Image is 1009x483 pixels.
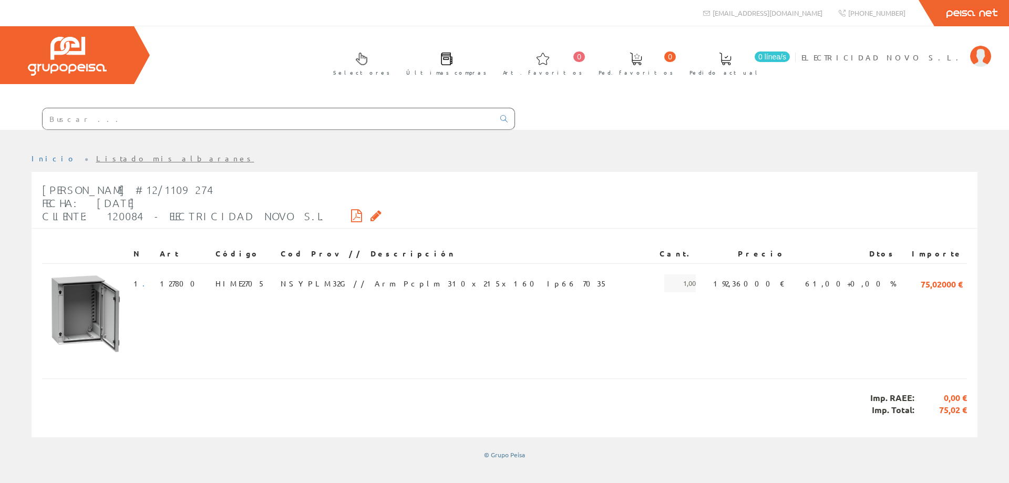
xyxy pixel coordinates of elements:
div: Imp. RAEE: Imp. Total: [42,378,967,429]
img: Grupo Peisa [28,37,107,76]
span: 0 [573,52,585,62]
span: [PHONE_NUMBER] [848,8,905,17]
th: Código [211,244,276,263]
i: Solicitar por email copia firmada [370,212,382,219]
div: © Grupo Peisa [32,450,977,459]
span: HIME2705 [215,274,265,292]
a: Selectores [323,44,395,82]
img: Foto artículo (150x150) [46,274,125,353]
span: [PERSON_NAME] #12/1109274 Fecha: [DATE] Cliente: 120084 - ELECTRICIDAD NOVO S.L. [42,183,326,222]
a: Inicio [32,153,76,163]
th: Precio [700,244,790,263]
span: Art. favoritos [503,67,582,78]
span: 192,36000 € [713,274,785,292]
span: NSYPLM32G // Arm Pcplm 310x215x160 Ip66 7035 [281,274,608,292]
span: 0 línea/s [755,52,790,62]
span: Selectores [333,67,390,78]
th: Art [156,244,211,263]
span: 75,02000 € [921,274,963,292]
input: Buscar ... [43,108,494,129]
th: Cant. [650,244,700,263]
span: Últimas compras [406,67,487,78]
th: Importe [901,244,967,263]
i: Descargar PDF [351,212,362,219]
th: Dtos [789,244,901,263]
a: . [142,279,151,288]
span: 1 [133,274,151,292]
span: 1,00 [664,274,696,292]
span: 0 [664,52,676,62]
span: 61,00+0,00 % [805,274,897,292]
span: 127800 [160,274,201,292]
span: Ped. favoritos [599,67,673,78]
th: N [129,244,156,263]
a: ELECTRICIDAD NOVO S.L. [801,44,991,54]
a: Listado mis albaranes [96,153,254,163]
a: Últimas compras [396,44,492,82]
span: ELECTRICIDAD NOVO S.L. [801,52,965,63]
span: 75,02 € [914,404,967,416]
th: Cod Prov // Descripción [276,244,650,263]
span: Pedido actual [689,67,761,78]
span: [EMAIL_ADDRESS][DOMAIN_NAME] [713,8,822,17]
span: 0,00 € [914,392,967,404]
